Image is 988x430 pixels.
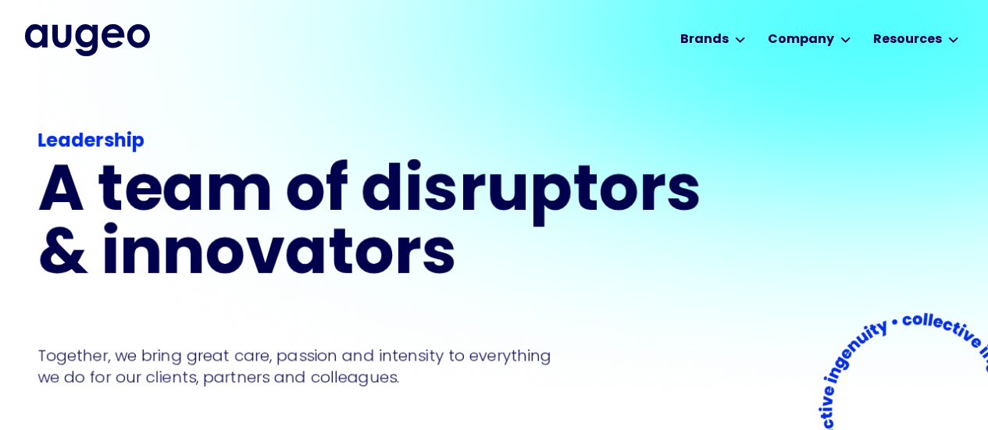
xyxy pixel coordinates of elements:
div: Company [768,30,834,49]
div: Brands [680,30,729,49]
a: home [25,24,150,55]
h1: A team of disruptors & innovators [37,162,712,289]
img: Augeo's full logo in midnight blue. [25,24,150,55]
div: Resources [873,30,942,49]
div: Leadership [37,128,712,156]
p: Together, we bring great care, passion and intensity to everything we do for our clients, partner... [37,344,575,388]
